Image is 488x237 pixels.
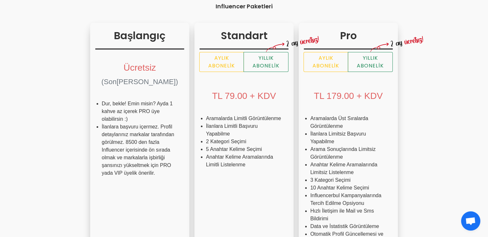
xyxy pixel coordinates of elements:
div: Açık sohbet [461,211,480,231]
li: Data ve İstatistik Görüntüleme [310,223,386,230]
li: 3 Kategori Seçimi [310,176,386,184]
li: Dur, bekle! Emin misin? Ayda 1 kahve az içerek PRO üye olabilirsin :) [102,100,178,123]
li: Anahtar Kelime Aramalarında Limitli Listelenme [206,153,282,169]
label: Aylık Abonelik [199,52,244,72]
li: Hızlı İletişim ile Mail ve Sms Bildirimi [310,207,386,223]
li: Influencerbul Kampanyalarında Tercih Edilme Opsiyonu [310,192,386,207]
li: Aramalarda Üst Sıralarda Görüntülenme [310,115,386,130]
span: TL [314,91,324,101]
h3: Pro [304,28,393,49]
label: Aylık Abonelik [304,52,348,72]
li: 2 Kategori Seçimi [206,138,282,145]
span: 79.00 + KDV [225,91,276,101]
li: Arama Sonuçlarında Limitsiz Görüntülenme [310,145,386,161]
h3: Standart [200,28,288,49]
li: Anahtar Kelime Aramalarında Limitsiz Listelenme [310,161,386,176]
li: İlanlara Limitsiz Başvuru Yapabilme [310,130,386,145]
li: İlanlara Limitli Başvuru Yapabilme [206,122,282,138]
span: 179.00 + KDV [327,91,383,101]
span: TL [212,91,222,101]
label: Yıllık Abonelik [348,52,393,72]
h3: Başlangıç [95,28,184,49]
h4: Influencer Paketleri [36,2,452,11]
li: İlanlara başvuru içermez. Profil detaylarınız markalar tarafından görülmez. 8500 den fazla Influe... [102,123,178,177]
li: Aramalarda Limitli Görüntülenme [206,115,282,122]
li: 5 Anahtar Kelime Seçimi [206,145,282,153]
span: Ücretsiz [124,63,156,73]
label: Yıllık Abonelik [244,52,288,72]
span: (Son[PERSON_NAME]) [101,78,178,86]
li: 10 Anahtar Kelime Seçimi [310,184,386,192]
